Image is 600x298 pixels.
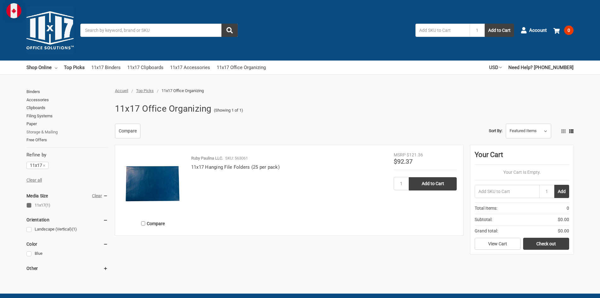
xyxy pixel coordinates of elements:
span: $0.00 [558,216,569,223]
a: 11x17 Accessories [170,61,210,74]
h5: Orientation [26,216,108,224]
a: View Cart [475,238,521,250]
span: (1) [45,203,50,207]
h5: Media Size [26,192,108,200]
p: SKU: 563061 [225,155,248,161]
input: Add SKU to Cart [475,185,539,198]
a: Accessories [26,96,108,104]
span: Account [529,27,547,34]
a: Storage & Mailing [26,128,108,136]
input: Add SKU to Cart [415,24,470,37]
a: Accueil [115,88,128,93]
a: 0 [553,22,574,38]
a: Shop Online [26,61,57,74]
h1: 11x17 Office Organizing [115,101,212,117]
p: Ruby Paulina LLC. [191,155,223,161]
input: Search by keyword, brand or SKU [80,24,238,37]
a: Clipboards [26,104,108,112]
a: Check out [523,238,569,250]
span: 11x17 Office Organizing [162,88,204,93]
h5: Refine by [26,151,108,159]
iframe: Google Avis clients [548,281,600,298]
a: 11x17 Binders [91,61,121,74]
h5: Color [26,240,108,248]
button: Add [554,185,569,198]
span: Grand total: [475,228,498,234]
span: (Showing 1 of 1) [214,107,243,114]
a: 11x17 Hanging File Folders (25 per pack) [191,164,280,170]
img: 11x17.com [26,7,74,54]
input: Add to Cart [409,177,457,190]
h5: Other [26,265,108,272]
span: (1) [72,227,77,231]
a: Top Picks [136,88,154,93]
a: Landscape (Vertical) [26,225,108,234]
label: Compare [122,218,185,229]
div: Your Cart [475,149,569,165]
div: MSRP [394,152,406,158]
a: USD [489,61,502,74]
span: 0 [564,26,574,35]
span: 0 [567,205,569,212]
a: Top Picks [64,61,85,74]
a: Compare [115,124,140,139]
a: Clear all [26,178,42,183]
a: 11x17 Office Organizing [217,61,266,74]
a: Paper [26,120,108,128]
a: Need Help? [PHONE_NUMBER] [508,61,574,74]
a: 11x17 [26,162,49,169]
label: Sort By: [489,126,502,136]
a: Filing Systems [26,112,108,120]
a: 11x17 Clipboards [127,61,163,74]
span: $121.36 [407,152,423,157]
a: Account [521,22,547,38]
a: Free Offers [26,136,108,144]
span: $92.37 [394,158,413,165]
a: Blue [26,249,108,258]
input: Compare [141,221,145,225]
p: Your Cart Is Empty. [475,169,569,176]
a: 11x17 [26,201,108,210]
a: Clear [92,193,102,198]
button: Add to Cart [485,24,514,37]
img: 11x17 Hanging File Folders [122,152,185,215]
a: Binders [26,88,108,96]
span: Subtotal: [475,216,492,223]
span: Total Items: [475,205,497,212]
span: $0.00 [558,228,569,234]
img: duty and tax information for Canada [6,3,21,18]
